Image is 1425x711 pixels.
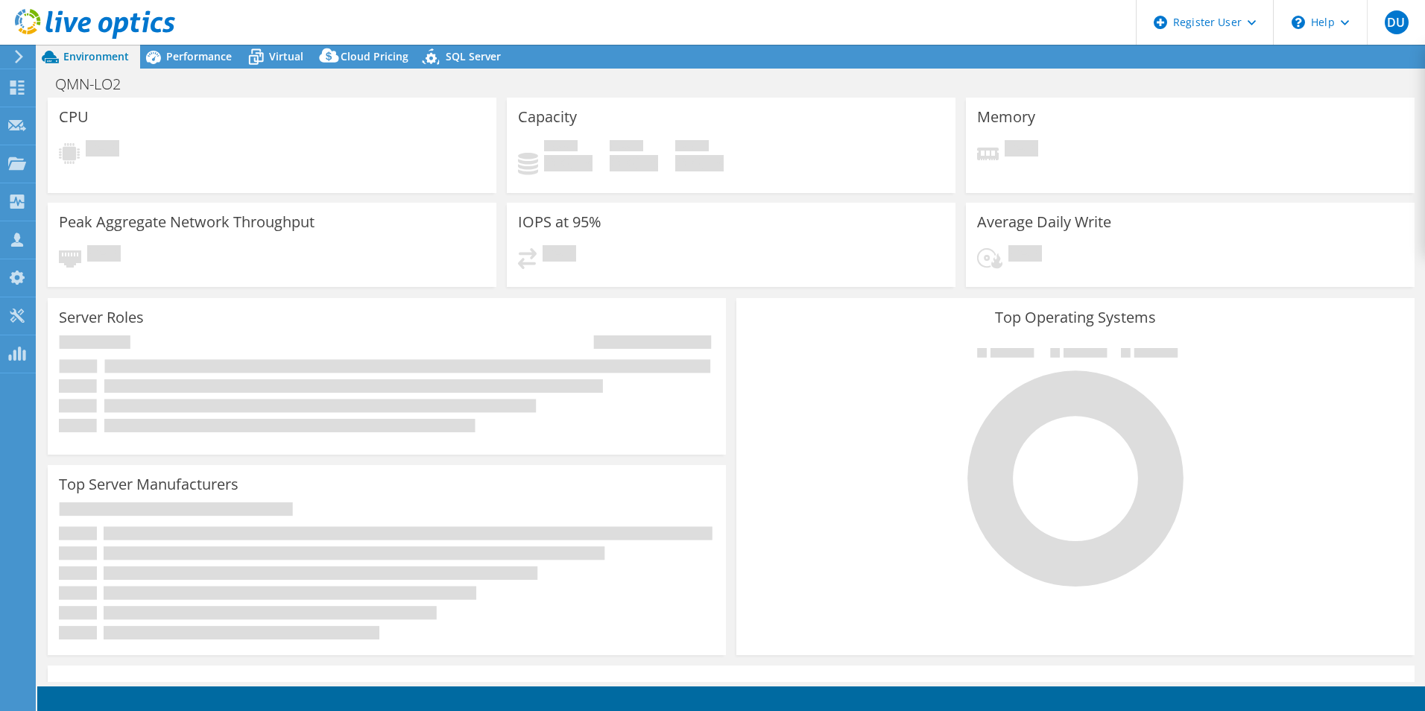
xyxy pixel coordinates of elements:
[63,49,129,63] span: Environment
[1292,16,1305,29] svg: \n
[87,245,121,265] span: Pending
[675,155,724,171] h4: 0 GiB
[1385,10,1409,34] span: DU
[446,49,501,63] span: SQL Server
[59,109,89,125] h3: CPU
[59,476,238,493] h3: Top Server Manufacturers
[544,155,593,171] h4: 0 GiB
[977,214,1111,230] h3: Average Daily Write
[1008,245,1042,265] span: Pending
[269,49,303,63] span: Virtual
[48,76,144,92] h1: QMN-LO2
[544,140,578,155] span: Used
[1005,140,1038,160] span: Pending
[341,49,408,63] span: Cloud Pricing
[610,140,643,155] span: Free
[543,245,576,265] span: Pending
[610,155,658,171] h4: 0 GiB
[59,309,144,326] h3: Server Roles
[518,214,601,230] h3: IOPS at 95%
[748,309,1403,326] h3: Top Operating Systems
[977,109,1035,125] h3: Memory
[59,214,315,230] h3: Peak Aggregate Network Throughput
[518,109,577,125] h3: Capacity
[86,140,119,160] span: Pending
[675,140,709,155] span: Total
[166,49,232,63] span: Performance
